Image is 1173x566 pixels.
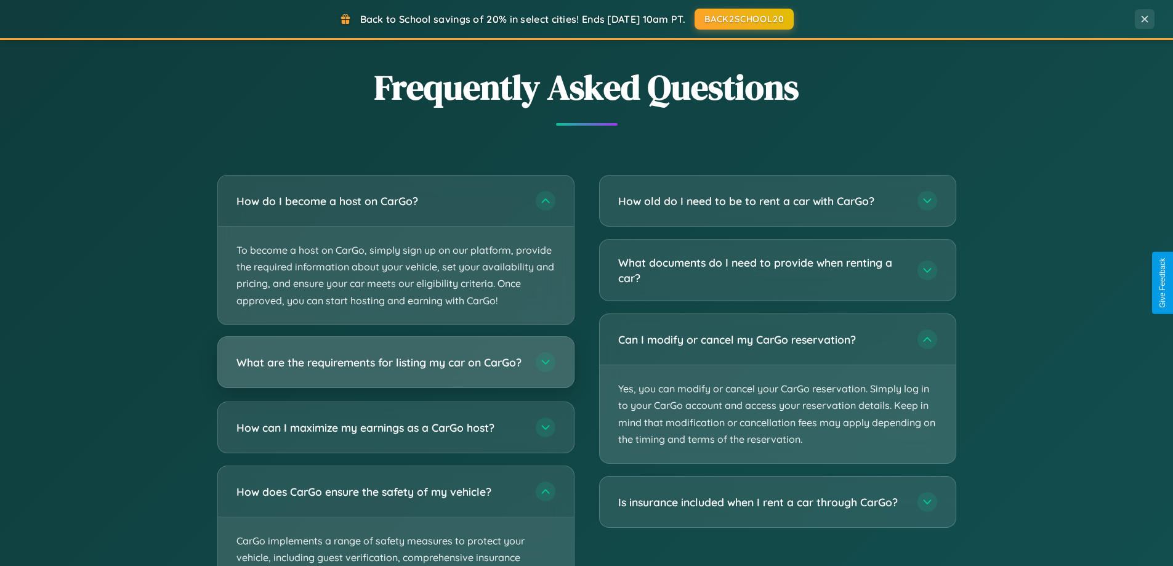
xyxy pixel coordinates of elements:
h3: What are the requirements for listing my car on CarGo? [236,354,523,370]
h2: Frequently Asked Questions [217,63,956,111]
div: Give Feedback [1158,258,1167,308]
h3: How old do I need to be to rent a car with CarGo? [618,193,905,209]
h3: What documents do I need to provide when renting a car? [618,255,905,285]
h3: How can I maximize my earnings as a CarGo host? [236,419,523,435]
h3: Can I modify or cancel my CarGo reservation? [618,332,905,347]
span: Back to School savings of 20% in select cities! Ends [DATE] 10am PT. [360,13,685,25]
p: To become a host on CarGo, simply sign up on our platform, provide the required information about... [218,227,574,325]
p: Yes, you can modify or cancel your CarGo reservation. Simply log in to your CarGo account and acc... [600,365,956,463]
h3: How do I become a host on CarGo? [236,193,523,209]
h3: How does CarGo ensure the safety of my vehicle? [236,483,523,499]
h3: Is insurance included when I rent a car through CarGo? [618,495,905,510]
button: BACK2SCHOOL20 [695,9,794,30]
